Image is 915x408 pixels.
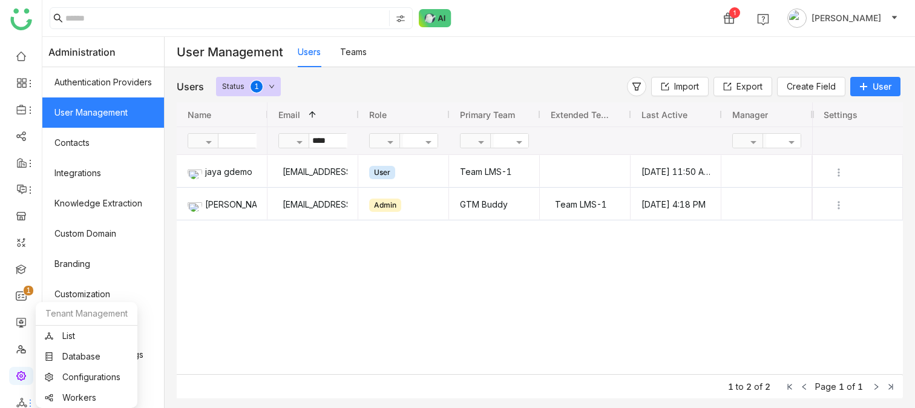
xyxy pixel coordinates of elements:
[746,381,752,392] span: 2
[26,285,31,297] p: 1
[369,110,387,120] span: Role
[42,158,164,188] a: Integrations
[42,219,164,249] a: Custom Domain
[42,128,164,158] a: Contacts
[278,156,347,188] div: [EMAIL_ADDRESS][DOMAIN_NAME]
[812,188,903,220] div: Press SPACE to select this row.
[45,373,128,381] a: Configurations
[396,14,405,24] img: search-type.svg
[833,199,845,211] img: more.svg
[177,155,267,188] div: Press SPACE to select this row.
[641,188,710,220] gtmb-cell-renderer: [DATE] 4:18 PM
[551,110,610,120] span: Extended Team Names
[729,7,740,18] div: 1
[251,81,263,93] nz-badge-sup: 1
[45,352,128,361] a: Database
[787,8,807,28] img: avatar
[45,332,128,340] a: List
[732,110,768,120] span: Manager
[651,77,709,96] button: Import
[24,286,33,295] nz-badge-sup: 1
[177,188,267,220] div: Press SPACE to select this row.
[42,188,164,219] a: Knowledge Extraction
[873,81,891,93] span: User
[641,110,687,120] span: Last active
[824,110,858,120] span: Settings
[777,77,845,96] button: Create Field
[42,97,164,128] a: User Management
[812,155,903,188] div: Press SPACE to select this row.
[188,165,202,179] img: 68505838512bef77ea22beca
[765,381,770,392] span: 2
[847,381,855,392] span: of
[674,80,699,93] span: Import
[713,77,772,96] button: Export
[641,156,710,188] gtmb-cell-renderer: [DATE] 11:50 AM
[785,8,900,28] button: [PERSON_NAME]
[369,166,395,179] div: User
[188,197,202,212] img: 684a9742de261c4b36a3ada0
[551,188,620,220] div: Team LMS-1
[369,199,401,212] div: Admin
[188,188,257,220] div: [PERSON_NAME]
[278,110,300,120] span: Email
[419,9,451,27] img: ask-buddy-normal.svg
[298,47,321,57] a: Users
[858,381,863,392] span: 1
[177,81,204,93] div: Users
[460,156,529,188] gtmb-cell-renderer: Team LMS-1
[42,67,164,97] a: Authentication Providers
[757,13,769,25] img: help.svg
[728,381,733,392] span: 1
[815,381,836,392] span: Page
[340,47,367,57] a: Teams
[839,381,844,392] span: 1
[278,188,347,220] div: [EMAIL_ADDRESS]
[787,80,836,93] span: Create Field
[45,393,128,402] a: Workers
[736,80,762,93] span: Export
[460,110,515,120] span: Primary Team
[42,279,164,309] a: Customization
[254,81,259,93] p: 1
[460,188,529,220] gtmb-cell-renderer: GTM Buddy
[165,38,298,67] div: User Management
[850,77,900,96] button: User
[188,110,211,120] span: Name
[222,77,244,96] div: Status
[10,8,32,30] img: logo
[188,156,257,188] div: jaya gdemo
[833,166,845,179] img: more.svg
[812,12,881,25] span: [PERSON_NAME]
[42,249,164,279] a: Branding
[36,302,137,326] div: Tenant Management
[736,381,744,392] span: to
[754,381,762,392] span: of
[48,37,116,67] span: Administration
